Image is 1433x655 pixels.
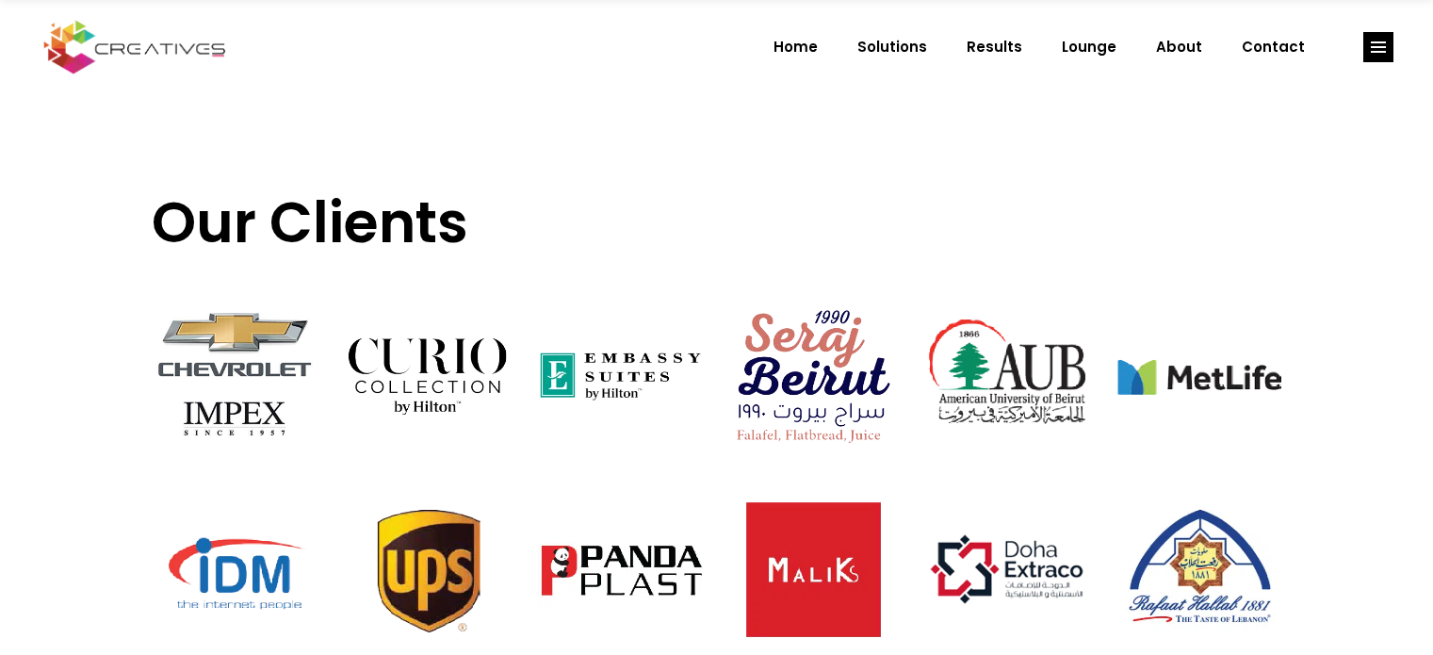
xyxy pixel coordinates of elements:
a: Home [754,23,838,72]
span: Contact [1242,23,1305,72]
a: Contact [1222,23,1325,72]
img: Creatives | Clients [1117,487,1282,652]
span: Solutions [857,23,927,72]
img: Creatives | Clients [345,294,510,459]
img: Creatives | Clients [345,487,510,652]
h2: Our Clients [152,188,1282,285]
img: Creatives | Clients [538,487,703,652]
img: Creatives | Clients [924,487,1089,652]
img: Creatives | Clients [1117,294,1282,459]
a: link [1363,32,1393,62]
img: Creatives | Clients [538,294,703,459]
a: About [1136,23,1222,72]
a: Solutions [838,23,947,72]
span: Home [773,23,818,72]
span: Results [967,23,1022,72]
img: Creatives | Clients [731,487,896,652]
span: About [1156,23,1202,72]
a: Lounge [1042,23,1136,72]
img: Creatives [40,18,230,76]
span: Lounge [1062,23,1116,72]
a: Results [947,23,1042,72]
img: Creatives | Clients [731,294,896,459]
img: Creatives | Clients [152,487,317,652]
img: Creatives | Clients [152,294,317,459]
img: Creatives | Clients [924,294,1089,459]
